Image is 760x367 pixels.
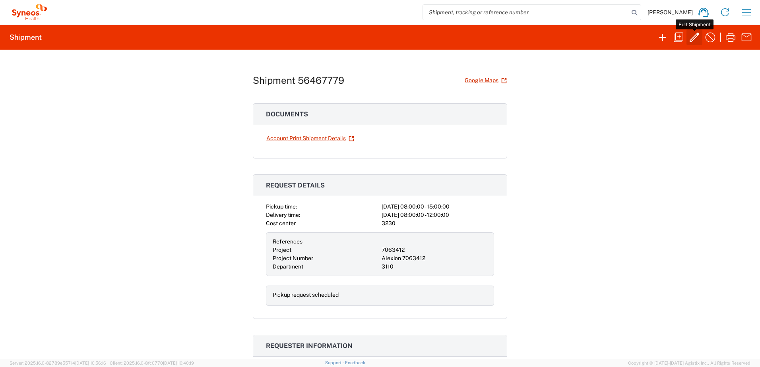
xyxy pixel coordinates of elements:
[648,9,693,16] span: [PERSON_NAME]
[75,361,106,365] span: [DATE] 10:56:16
[273,263,378,271] div: Department
[273,246,378,254] div: Project
[273,238,302,245] span: References
[266,342,353,350] span: Requester information
[163,361,194,365] span: [DATE] 10:40:19
[266,212,300,218] span: Delivery time:
[382,254,487,263] div: Alexion 7063412
[273,254,378,263] div: Project Number
[266,220,296,226] span: Cost center
[266,110,308,118] span: Documents
[345,360,365,365] a: Feedback
[266,203,297,210] span: Pickup time:
[382,211,494,219] div: [DATE] 08:00:00 - 12:00:00
[10,33,42,42] h2: Shipment
[110,361,194,365] span: Client: 2025.16.0-8fc0770
[253,75,344,86] h1: Shipment 56467779
[325,360,345,365] a: Support
[273,292,339,298] span: Pickup request scheduled
[10,361,106,365] span: Server: 2025.16.0-82789e55714
[464,73,507,87] a: Google Maps
[266,182,325,189] span: Request details
[382,219,494,228] div: 3230
[382,246,487,254] div: 7063412
[266,131,355,145] a: Account Print Shipment Details
[423,5,629,20] input: Shipment, tracking or reference number
[628,359,750,367] span: Copyright © [DATE]-[DATE] Agistix Inc., All Rights Reserved
[382,263,487,271] div: 3110
[382,203,494,211] div: [DATE] 08:00:00 - 15:00:00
